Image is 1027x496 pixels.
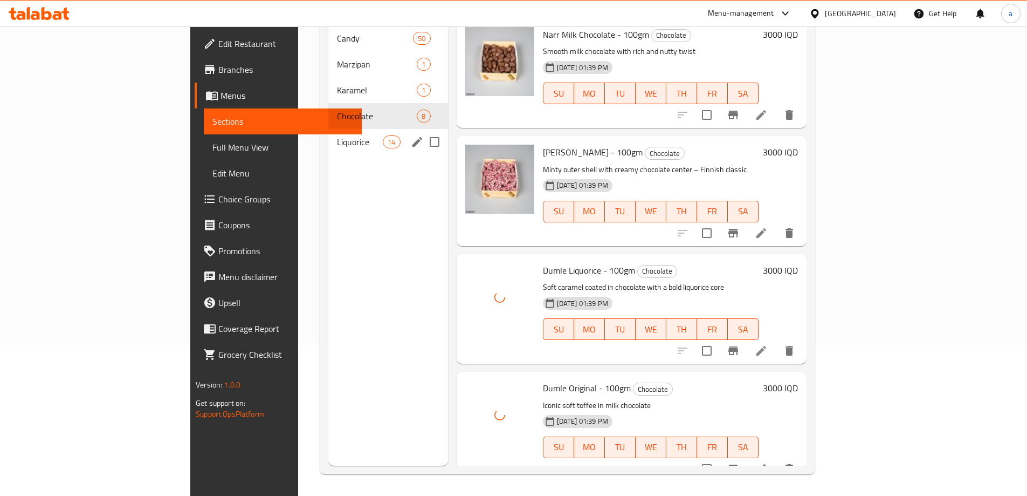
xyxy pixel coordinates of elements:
div: Chocolate [637,265,677,278]
span: 1 [417,85,430,96]
button: SA [728,201,759,222]
span: SU [548,86,570,101]
p: Soft caramel coated in chocolate with a bold liquorice core [543,281,759,294]
span: TU [609,322,631,337]
span: Select to update [695,222,718,244]
a: Edit Restaurant [195,31,362,57]
span: Coverage Report [218,322,353,335]
button: Branch-specific-item [720,102,746,128]
span: Karamel [337,84,417,97]
span: 50 [413,33,430,44]
button: Branch-specific-item [720,338,746,364]
a: Menus [195,83,362,108]
button: delete [776,338,802,364]
span: a [1009,8,1012,19]
a: Support.OpsPlatform [196,407,264,421]
div: items [413,32,430,45]
span: Branches [218,63,353,76]
button: TH [666,83,697,104]
span: TU [609,203,631,219]
span: [DATE] 01:39 PM [553,298,612,309]
span: FR [701,439,723,455]
button: FR [697,318,728,340]
span: Menu disclaimer [218,270,353,283]
a: Menu disclaimer [195,264,362,290]
span: Chocolate [645,147,684,160]
button: WE [636,83,666,104]
div: Menu-management [708,7,774,20]
button: SA [728,318,759,340]
button: MO [574,437,605,458]
span: Get support on: [196,396,245,410]
button: delete [776,102,802,128]
span: [PERSON_NAME] - 100gm [543,144,643,160]
div: Chocolate [651,29,691,42]
span: 8 [417,111,430,121]
h6: 3000 IQD [763,381,798,396]
span: SU [548,439,570,455]
span: Menus [220,89,353,102]
span: Sections [212,115,353,128]
span: Version: [196,378,222,392]
div: items [417,110,430,123]
span: TH [671,86,693,101]
p: Minty outer shell with creamy chocolate center – Finnish classic [543,163,759,176]
span: FR [701,203,723,219]
button: edit [409,134,425,150]
span: SA [732,203,754,219]
span: Promotions [218,244,353,257]
a: Edit Menu [204,160,362,186]
span: TH [671,322,693,337]
button: FR [697,83,728,104]
button: MO [574,83,605,104]
div: Liquorice14edit [328,129,448,155]
span: SA [732,86,754,101]
button: TH [666,318,697,340]
span: Choice Groups [218,193,353,206]
span: Candy [337,32,413,45]
h6: 3000 IQD [763,27,798,42]
span: 14 [383,137,399,147]
span: Select to update [695,104,718,126]
span: SU [548,322,570,337]
span: SA [732,322,754,337]
span: Marzipan [337,58,417,71]
span: Liquorice [337,135,383,148]
span: Dumle Liquorice - 100gm [543,262,635,278]
a: Choice Groups [195,186,362,212]
a: Upsell [195,290,362,316]
span: [DATE] 01:39 PM [553,416,612,426]
button: delete [776,220,802,246]
span: MO [578,439,601,455]
span: MO [578,203,601,219]
button: FR [697,201,728,222]
span: FR [701,322,723,337]
span: TU [609,439,631,455]
div: Chocolate8 [328,103,448,129]
nav: Menu sections [328,21,448,159]
p: Iconic soft toffee in milk chocolate [543,399,759,412]
span: TH [671,203,693,219]
span: Select to update [695,339,718,362]
button: delete [776,456,802,482]
span: Chocolate [633,383,672,396]
div: Candy50 [328,25,448,51]
span: MO [578,322,601,337]
span: WE [640,322,662,337]
button: TH [666,437,697,458]
a: Full Menu View [204,134,362,160]
button: WE [636,318,666,340]
span: Edit Restaurant [218,37,353,50]
span: [DATE] 01:39 PM [553,63,612,73]
a: Coupons [195,212,362,238]
p: Smooth milk chocolate with rich and nutty twist [543,45,759,58]
div: [GEOGRAPHIC_DATA] [825,8,896,19]
button: SU [543,437,574,458]
span: 1.0.0 [224,378,240,392]
button: TU [605,83,636,104]
button: TH [666,201,697,222]
span: SU [548,203,570,219]
a: Sections [204,108,362,134]
div: Karamel1 [328,77,448,103]
button: TU [605,437,636,458]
